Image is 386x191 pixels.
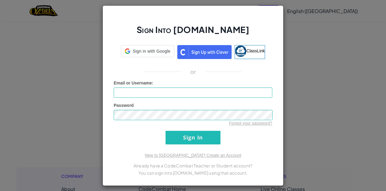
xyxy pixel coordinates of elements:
[114,80,153,86] label: :
[114,169,272,176] p: You can sign into [DOMAIN_NAME] using that account.
[246,48,265,53] span: ClassLink
[114,24,272,41] h2: Sign Into [DOMAIN_NAME]
[235,45,246,57] img: classlink-logo-small.png
[133,48,170,54] span: Sign in with Google
[121,45,174,57] div: Sign in with Google
[114,162,272,169] p: Already have a CodeCombat Teacher or Student account?
[190,68,196,75] p: or
[166,131,220,144] input: Sign In
[114,81,152,85] span: Email or Username
[114,103,134,108] span: Password
[145,153,241,158] a: New to [GEOGRAPHIC_DATA]? Create an Account
[229,121,272,126] a: Forgot your password?
[121,45,174,59] a: Sign in with Google
[177,45,232,59] img: clever_sso_button@2x.png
